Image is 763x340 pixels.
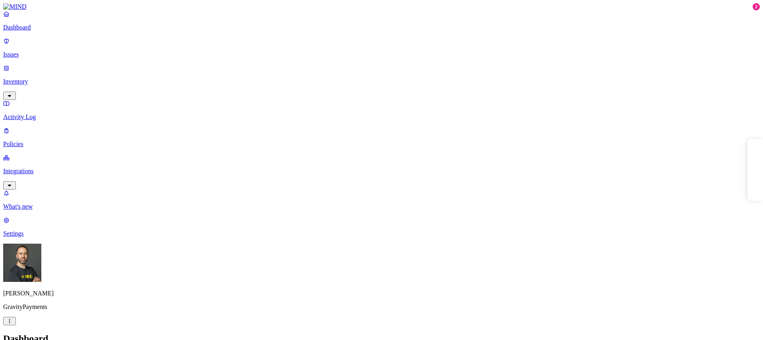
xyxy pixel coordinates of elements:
[3,3,27,10] img: MIND
[3,190,760,210] a: What's new
[3,37,760,58] a: Issues
[3,290,760,297] p: [PERSON_NAME]
[3,78,760,85] p: Inventory
[3,230,760,237] p: Settings
[3,113,760,121] p: Activity Log
[3,51,760,58] p: Issues
[3,3,760,10] a: MIND
[3,217,760,237] a: Settings
[3,141,760,148] p: Policies
[3,303,760,311] p: GravityPayments
[3,168,760,175] p: Integrations
[3,64,760,99] a: Inventory
[753,3,760,10] div: 2
[3,244,41,282] img: Tom Mayblum
[3,100,760,121] a: Activity Log
[3,127,760,148] a: Policies
[3,154,760,188] a: Integrations
[3,203,760,210] p: What's new
[3,10,760,31] a: Dashboard
[3,24,760,31] p: Dashboard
